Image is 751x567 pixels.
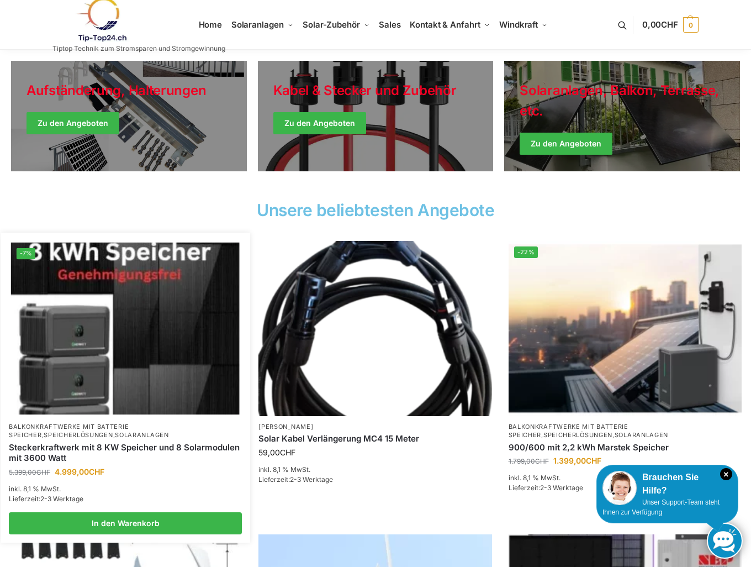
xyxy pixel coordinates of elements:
span: Solar-Zubehör [303,19,360,30]
span: 2-3 Werktage [40,495,83,503]
a: 0,00CHF 0 [642,8,699,41]
a: Solaranlagen [615,431,668,439]
a: Balkonkraftwerke mit Batterie Speicher [9,423,129,439]
span: 0,00 [642,19,678,30]
span: Windkraft [499,19,538,30]
span: Sales [379,19,401,30]
span: CHF [661,19,678,30]
span: CHF [535,457,549,465]
span: Lieferzeit: [509,484,583,492]
a: Speicherlösungen [44,431,113,439]
p: , , [9,423,242,440]
a: Balkonkraftwerke mit Batterie Speicher [509,423,628,439]
span: Kontakt & Anfahrt [410,19,480,30]
h2: Unsere beliebtesten Angebote [6,202,745,218]
bdi: 5.399,00 [9,468,50,476]
span: 2-3 Werktage [540,484,583,492]
img: Customer service [602,471,637,505]
span: Solaranlagen [231,19,284,30]
a: -7%Steckerkraftwerk mit 8 KW Speicher und 8 Solarmodulen mit 3600 Watt [11,243,240,414]
i: Schließen [720,468,732,480]
a: -22%Balkonkraftwerk mit Marstek Speicher [509,241,742,416]
a: Solaranlagen [115,431,168,439]
p: inkl. 8,1 % MwSt. [258,465,491,475]
span: CHF [280,448,295,457]
bdi: 59,00 [258,448,295,457]
p: inkl. 8,1 % MwSt. [9,484,242,494]
a: 900/600 mit 2,2 kWh Marstek Speicher [509,442,742,453]
span: Lieferzeit: [9,495,83,503]
img: Home 6 [258,241,491,416]
a: [PERSON_NAME] [258,423,313,431]
span: Lieferzeit: [258,475,333,484]
a: Solar Kabel Verlängerung MC4 15 Meter [258,433,491,444]
span: CHF [89,467,104,476]
p: , , [509,423,742,440]
a: Holiday Style [11,61,247,171]
span: Unser Support-Team steht Ihnen zur Verfügung [602,498,720,516]
span: 2-3 Werktage [290,475,333,484]
img: Home 7 [509,241,742,416]
bdi: 1.399,00 [553,456,601,465]
a: Holiday Style [258,61,494,171]
a: Steckerkraftwerk mit 8 KW Speicher und 8 Solarmodulen mit 3600 Watt [9,442,242,464]
a: Speicherlösungen [543,431,612,439]
bdi: 1.799,00 [509,457,549,465]
span: CHF [586,456,601,465]
a: Solar-Verlängerungskabel [258,241,491,416]
img: Home 5 [11,243,240,414]
a: Winter Jackets [504,61,740,171]
bdi: 4.999,00 [55,467,104,476]
p: Tiptop Technik zum Stromsparen und Stromgewinnung [52,45,225,52]
span: 0 [683,17,699,33]
p: inkl. 8,1 % MwSt. [509,473,742,483]
div: Brauchen Sie Hilfe? [602,471,732,497]
span: CHF [36,468,50,476]
a: In den Warenkorb legen: „Steckerkraftwerk mit 8 KW Speicher und 8 Solarmodulen mit 3600 Watt“ [9,512,242,534]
